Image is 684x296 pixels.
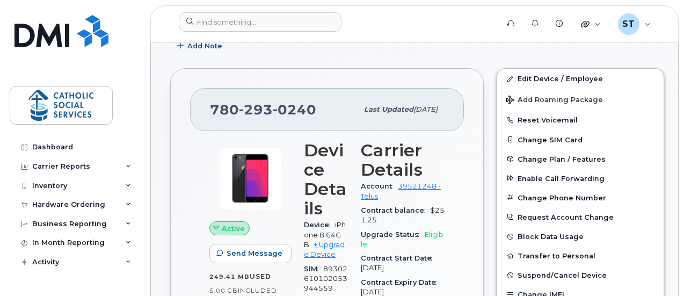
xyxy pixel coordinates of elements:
span: Contract balance [361,206,430,214]
span: Send Message [227,248,282,258]
span: Last updated [364,105,413,113]
button: Request Account Change [497,207,664,227]
span: Change Plan / Features [518,155,606,163]
a: + Upgrade Device [304,241,345,258]
button: Change Plan / Features [497,149,664,169]
span: 5.00 GB [209,287,238,294]
span: Contract Start Date [361,254,438,262]
h3: Device Details [304,141,348,218]
a: 39521248 - Telus [361,182,441,200]
button: Change Phone Number [497,188,664,207]
span: Device [304,221,335,229]
span: Suspend/Cancel Device [518,271,607,279]
button: Reset Voicemail [497,110,664,129]
span: 0240 [273,102,316,118]
span: iPhone 8 64GB [304,221,346,249]
iframe: Messenger Launcher [637,249,676,288]
button: Enable Call Forwarding [497,169,664,188]
button: Block Data Usage [497,227,664,246]
a: Edit Device / Employee [497,69,664,88]
h3: Carrier Details [361,141,445,179]
span: Active [222,223,245,234]
button: Change SIM Card [497,130,664,149]
button: Add Roaming Package [497,88,664,110]
button: Send Message [209,244,292,263]
button: Transfer to Personal [497,246,664,265]
span: ST [622,18,635,31]
div: Quicklinks [573,13,608,35]
span: 249.41 MB [209,273,250,280]
span: Add Note [187,41,222,51]
span: [DATE] [361,264,384,272]
span: used [250,272,271,280]
span: 293 [239,102,273,118]
div: Scott Taylor [610,13,658,35]
span: [DATE] [361,288,384,296]
button: Add Note [170,36,231,55]
span: Contract Expiry Date [361,278,442,286]
img: image20231002-3703462-bzhi73.jpeg [218,146,282,211]
input: Find something... [179,12,341,32]
span: Enable Call Forwarding [518,174,605,182]
span: 89302610102053944559 [304,265,347,293]
span: SIM [304,265,323,273]
span: Eligible [361,230,443,248]
span: Upgrade Status [361,230,425,239]
span: 780 [210,102,316,118]
span: Account [361,182,398,190]
span: [DATE] [413,105,438,113]
span: Add Roaming Package [506,96,603,106]
button: Suspend/Cancel Device [497,265,664,285]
